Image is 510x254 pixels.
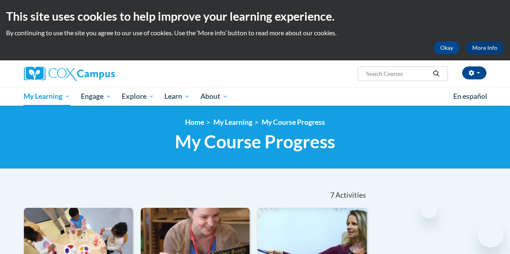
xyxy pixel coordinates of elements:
span: Engage [81,92,111,101]
a: Cox Campus [24,66,170,81]
span: My Course Progress [175,131,335,152]
p: By continuing to use the site you agree to our use of cookies. Use the ‘More info’ button to read... [6,28,504,37]
img: Cox Campus [24,66,115,81]
span: About [200,92,228,101]
iframe: Close message [421,202,437,218]
a: Learn [159,87,195,106]
button: Search [430,69,442,79]
a: My Learning [213,118,252,126]
button: Okay [434,41,460,54]
span: Activities [336,191,366,200]
h2: This site uses cookies to help improve your learning experience. [6,8,504,24]
div: Main menu [18,87,493,106]
a: More Info [466,41,504,54]
a: En español [448,88,493,105]
span: My Learning [24,92,70,101]
span: 7 [330,191,334,200]
a: Explore [116,87,159,106]
span: Explore [122,92,154,101]
a: My Course Progress [262,118,325,126]
a: Home [185,118,204,126]
a: About [195,87,233,106]
input: Search Courses [365,69,430,79]
button: Account Settings [462,66,486,79]
a: My Learning [19,87,76,106]
span: Learn [164,92,190,101]
span: En español [453,92,487,100]
a: Engage [75,87,116,106]
iframe: Button to launch messaging window [478,222,504,248]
